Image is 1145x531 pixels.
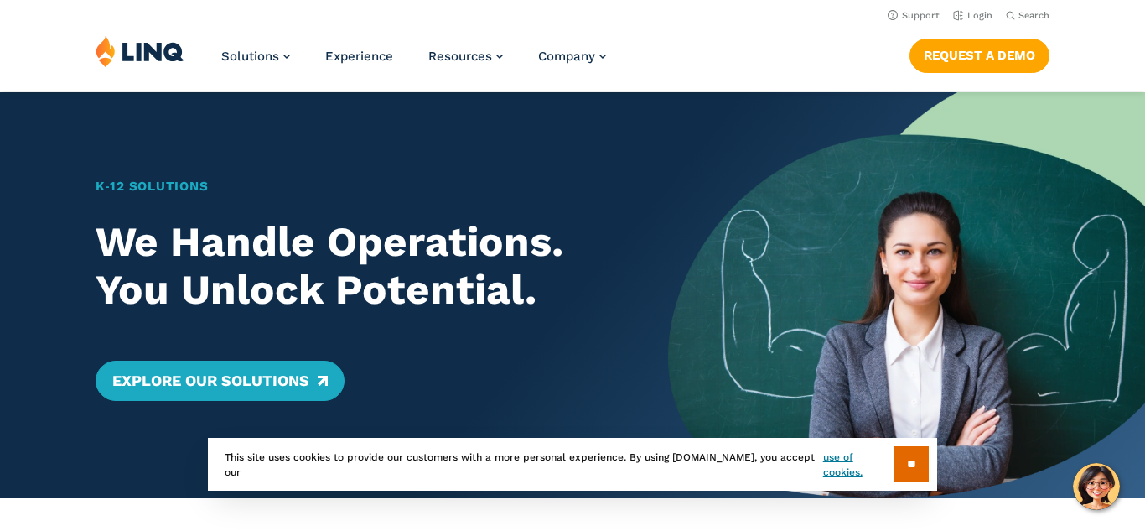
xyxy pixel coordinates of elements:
img: LINQ | K‑12 Software [96,35,184,67]
button: Hello, have a question? Let’s chat. [1073,463,1120,510]
h2: We Handle Operations. You Unlock Potential. [96,218,621,313]
img: Home Banner [668,92,1145,498]
span: Search [1018,10,1049,21]
a: Login [953,10,992,21]
a: Resources [428,49,503,64]
a: Solutions [221,49,290,64]
span: Company [538,49,595,64]
a: Explore Our Solutions [96,361,345,401]
a: use of cookies. [823,450,894,480]
h1: K‑12 Solutions [96,177,621,196]
button: Open Search Bar [1006,9,1049,22]
a: Request a Demo [909,39,1049,72]
a: Experience [325,49,393,64]
a: Support [888,10,940,21]
span: Resources [428,49,492,64]
div: This site uses cookies to provide our customers with a more personal experience. By using [DOMAIN... [208,438,937,491]
span: Solutions [221,49,279,64]
nav: Primary Navigation [221,35,606,91]
nav: Button Navigation [909,35,1049,72]
a: Company [538,49,606,64]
